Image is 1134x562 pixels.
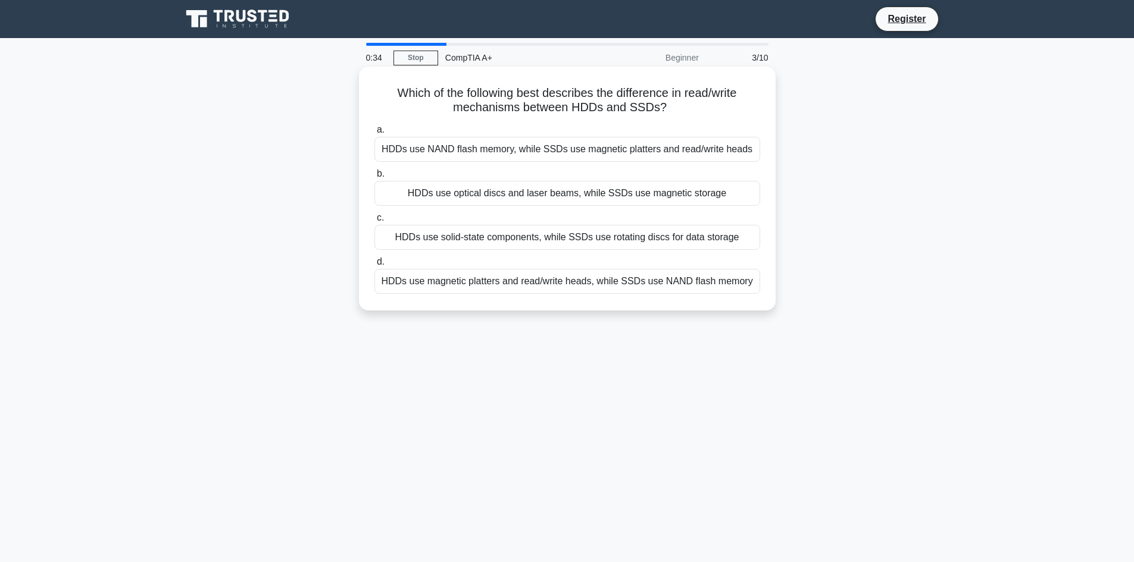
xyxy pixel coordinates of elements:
[377,124,385,134] span: a.
[373,86,761,115] h5: Which of the following best describes the difference in read/write mechanisms between HDDs and SSDs?
[393,51,438,65] a: Stop
[880,11,933,26] a: Register
[374,225,760,250] div: HDDs use solid-state components, while SSDs use rotating discs for data storage
[359,46,393,70] div: 0:34
[377,212,384,222] span: c.
[374,269,760,294] div: HDDs use magnetic platters and read/write heads, while SSDs use NAND flash memory
[374,181,760,206] div: HDDs use optical discs and laser beams, while SSDs use magnetic storage
[602,46,706,70] div: Beginner
[377,256,385,266] span: d.
[438,46,602,70] div: CompTIA A+
[706,46,776,70] div: 3/10
[374,137,760,162] div: HDDs use NAND flash memory, while SSDs use magnetic platters and read/write heads
[377,168,385,178] span: b.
